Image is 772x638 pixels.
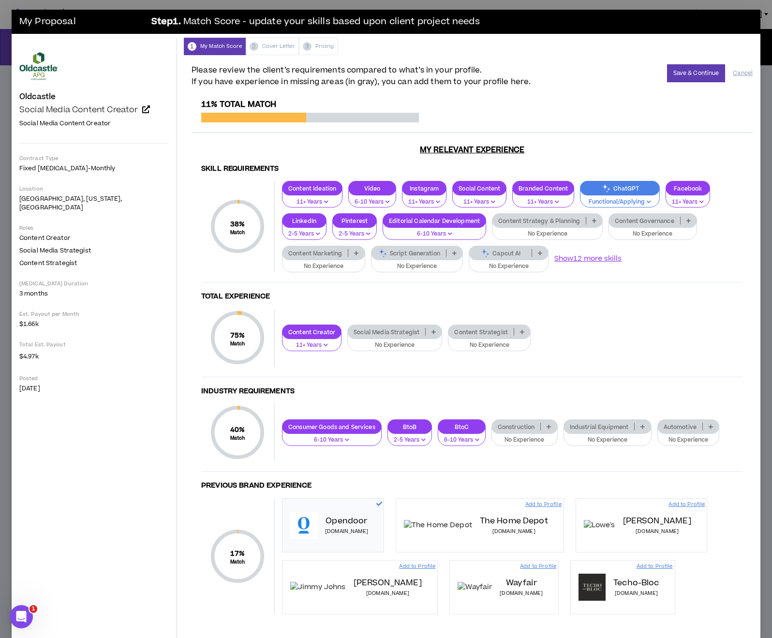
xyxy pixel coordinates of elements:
[506,577,537,589] p: Wayfair
[586,198,653,207] p: Functional/Applying
[500,590,543,597] p: [DOMAIN_NAME]
[151,15,181,29] b: Step 1 .
[282,250,348,257] p: Content Marketing
[201,164,743,174] h4: Skill Requirements
[326,515,367,527] p: Opendoor
[19,105,168,115] a: Social Media Content Creator
[584,520,615,531] img: Lowe's
[282,185,342,192] p: Content Ideation
[371,254,463,272] button: No Experience
[388,423,431,430] p: BtoB
[282,423,381,430] p: Consumer Goods and Services
[469,250,532,257] p: Capcut AI
[492,217,586,224] p: Content Strategy & Planning
[19,246,91,255] span: Social Media Strategist
[19,119,111,128] span: Social Media Content Creator
[615,590,658,597] p: [DOMAIN_NAME]
[366,590,409,597] p: [DOMAIN_NAME]
[668,501,705,508] p: Add to Profile
[19,12,145,31] h3: My Proposal
[19,155,168,162] p: Contract Type
[288,262,359,271] p: No Experience
[354,341,436,350] p: No Experience
[469,254,549,272] button: No Experience
[636,528,679,535] p: [DOMAIN_NAME]
[349,185,396,192] p: Video
[192,64,531,88] span: Please review the client’s requirements compared to what’s in your profile. If you have experienc...
[230,559,245,565] small: Match
[339,230,371,238] p: 2-5 Years
[512,190,574,208] button: 11+ Years
[19,280,168,287] p: [MEDICAL_DATA] Duration
[402,185,446,192] p: Instagram
[19,224,168,232] p: Roles
[492,222,603,240] button: No Experience
[570,436,645,445] p: No Experience
[30,605,37,613] span: 1
[201,481,743,490] h4: Previous Brand Experience
[10,605,33,628] iframe: Intercom live chat
[19,194,168,212] p: [GEOGRAPHIC_DATA], [US_STATE], [GEOGRAPHIC_DATA]
[282,428,382,446] button: 6-10 Years
[404,520,472,531] img: The Home Depot
[438,423,485,430] p: BtoC
[492,528,535,535] p: [DOMAIN_NAME]
[458,582,492,593] img: Wayfair
[613,577,659,589] p: Techo-Bloc
[19,289,168,298] p: 3 months
[333,217,376,224] p: Pinterest
[377,262,457,271] p: No Experience
[453,185,506,192] p: Social Content
[184,38,246,55] div: My Match Score
[383,222,486,240] button: 6-10 Years
[282,190,342,208] button: 11+ Years
[19,384,168,393] p: [DATE]
[188,42,196,51] span: 1
[666,185,710,192] p: Facebook
[183,15,480,29] span: Match Score - update your skills based upon client project needs
[733,65,753,82] button: Cancel
[438,428,486,446] button: 6-10 Years
[408,198,440,207] p: 11+ Years
[201,292,743,301] h4: Total Experience
[371,250,446,257] p: Script Generation
[498,230,596,238] p: No Experience
[444,436,479,445] p: 6-10 Years
[513,185,574,192] p: Branded Content
[387,428,432,446] button: 2-5 Years
[201,99,276,110] span: 11% Total Match
[394,436,426,445] p: 2-5 Years
[19,234,71,242] span: Content Creator
[454,341,524,350] p: No Experience
[288,230,320,238] p: 2-5 Years
[348,328,425,336] p: Social Media Strategist
[615,230,691,238] p: No Experience
[609,217,680,224] p: Content Governance
[230,219,245,229] span: 38 %
[667,64,726,82] button: Save & Continue
[399,563,435,570] p: Add to Profile
[355,198,390,207] p: 6-10 Years
[525,501,562,508] p: Add to Profile
[282,217,326,224] p: LinkedIn
[288,341,335,350] p: 11+ Years
[389,230,480,238] p: 6-10 Years
[19,92,56,101] h4: Oldcastle
[609,222,697,240] button: No Experience
[230,549,245,559] span: 17 %
[452,190,506,208] button: 11+ Years
[230,341,245,347] small: Match
[19,311,168,318] p: Est. Payout per Month
[230,229,245,236] small: Match
[282,333,341,351] button: 11+ Years
[282,222,327,240] button: 2-5 Years
[491,428,558,446] button: No Experience
[230,435,245,442] small: Match
[637,563,673,570] p: Add to Profile
[192,145,753,155] h3: My Relevant Experience
[480,515,548,527] p: The Home Depot
[492,423,541,430] p: Construction
[325,528,368,535] p: [DOMAIN_NAME]
[475,262,542,271] p: No Experience
[383,217,486,224] p: Editorial Calendar Development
